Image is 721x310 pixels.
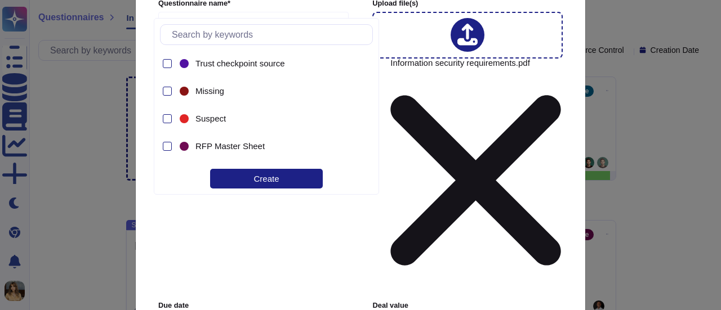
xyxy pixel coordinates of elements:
input: Enter questionnaire name [158,12,349,34]
span: Missing [195,86,224,96]
div: Suspect [177,112,191,125]
div: SOC2 [177,161,361,186]
div: Create [210,169,323,188]
label: Deal value [373,302,563,309]
div: Trust checkpoint source [195,59,357,69]
div: Trust checkpoint source [177,57,191,70]
div: RFP Master Sheet [177,140,191,153]
span: RFP Master Sheet [195,141,265,151]
span: Suspect [195,114,226,124]
input: Search by keywords [166,25,372,44]
div: Missing [195,86,357,96]
span: Trust checkpoint source [195,59,285,69]
div: Suspect [177,106,361,131]
span: Information security requirements.pdf [390,59,561,294]
div: Missing [177,84,191,98]
div: Trust checkpoint source [177,51,361,76]
div: RFP Master Sheet [177,133,361,159]
div: Suspect [195,114,357,124]
label: Due date [158,302,348,309]
div: Missing [177,78,361,104]
div: RFP Master Sheet [195,141,357,151]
